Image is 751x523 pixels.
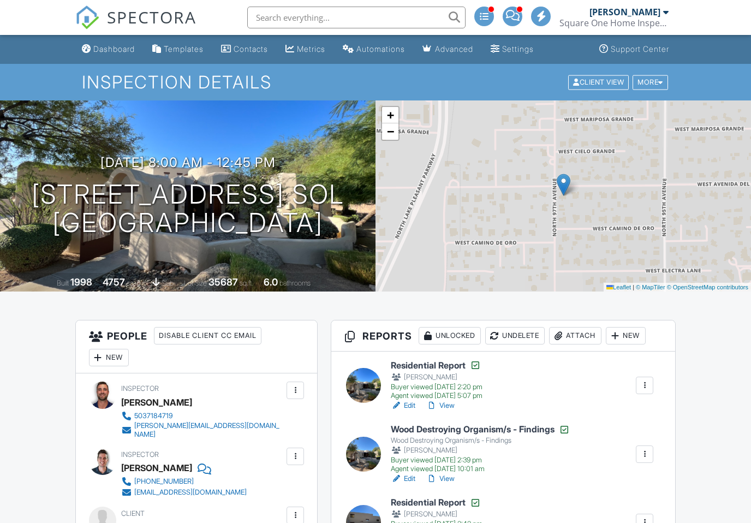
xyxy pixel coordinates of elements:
div: [PHONE_NUMBER] [134,477,194,486]
a: Zoom in [382,107,398,123]
div: Settings [502,44,534,54]
div: Metrics [297,44,325,54]
div: Attach [549,327,601,344]
a: Zoom out [382,123,398,140]
div: Buyer viewed [DATE] 2:39 pm [391,456,570,465]
a: SPECTORA [75,15,196,38]
div: Contacts [234,44,268,54]
div: New [89,349,129,366]
a: Contacts [217,39,272,60]
input: Search everything... [247,7,466,28]
span: − [387,124,394,138]
div: [PERSON_NAME] [589,7,660,17]
h6: Wood Destroying Organism/s - Findings [391,424,570,435]
a: © OpenStreetMap contributors [667,284,748,290]
div: Dashboard [93,44,135,54]
div: [PERSON_NAME] [121,394,192,411]
a: View [426,400,455,411]
h3: [DATE] 8:00 am - 12:45 pm [100,155,276,170]
h6: Residential Report [391,360,482,371]
span: Inspector [121,450,159,459]
span: Built [57,279,69,287]
a: Leaflet [606,284,631,290]
div: 5037184719 [134,412,173,420]
span: Client [121,509,145,518]
div: [EMAIL_ADDRESS][DOMAIN_NAME] [134,488,247,497]
a: © MapTiler [636,284,665,290]
div: [PERSON_NAME] [391,372,482,383]
a: Edit [391,473,415,484]
a: Support Center [595,39,673,60]
div: Agent viewed [DATE] 5:07 pm [391,391,482,400]
div: Disable Client CC Email [154,327,261,344]
img: The Best Home Inspection Software - Spectora [75,5,99,29]
div: 6.0 [264,276,278,288]
div: [PERSON_NAME] [121,460,192,476]
a: [PHONE_NUMBER] [121,476,247,487]
h1: Inspection Details [82,73,669,92]
span: sq. ft. [127,279,142,287]
h6: Residential Report [391,497,482,508]
a: Templates [148,39,208,60]
a: Metrics [281,39,330,60]
h3: Reports [331,320,675,352]
span: bathrooms [279,279,311,287]
span: + [387,108,394,122]
a: Advanced [418,39,478,60]
span: Inspector [121,384,159,393]
span: | [633,284,634,290]
a: 5037184719 [121,411,284,421]
h1: [STREET_ADDRESS] Sol [GEOGRAPHIC_DATA] [32,180,344,238]
div: Buyer viewed [DATE] 2:20 pm [391,383,482,391]
div: Wood Destroying Organism/s - Findings [391,436,570,445]
div: 4757 [103,276,125,288]
span: Lot Size [184,279,207,287]
span: sq.ft. [240,279,253,287]
a: [EMAIL_ADDRESS][DOMAIN_NAME] [121,487,247,498]
div: Automations [356,44,405,54]
div: [PERSON_NAME][EMAIL_ADDRESS][DOMAIN_NAME] [134,421,284,439]
h3: People [76,320,318,373]
div: 35687 [208,276,238,288]
div: Client View [568,75,629,90]
div: [PERSON_NAME] [391,509,482,520]
div: New [606,327,646,344]
a: Residential Report [PERSON_NAME] Buyer viewed [DATE] 2:20 pm Agent viewed [DATE] 5:07 pm [391,360,482,400]
div: 1998 [70,276,92,288]
div: Advanced [435,44,473,54]
div: Templates [164,44,204,54]
a: Settings [486,39,538,60]
a: Dashboard [78,39,139,60]
img: Marker [557,174,570,196]
a: View [426,473,455,484]
a: [PERSON_NAME][EMAIL_ADDRESS][DOMAIN_NAME] [121,421,284,439]
a: Wood Destroying Organism/s - Findings Wood Destroying Organism/s - Findings [PERSON_NAME] Buyer v... [391,424,570,473]
div: Unlocked [419,327,481,344]
div: Agent viewed [DATE] 10:01 am [391,465,570,473]
div: Square One Home Inspections, LLC [559,17,669,28]
a: Client View [567,78,631,86]
div: [PERSON_NAME] [391,445,570,456]
div: Undelete [485,327,545,344]
span: slab [162,279,174,287]
div: Support Center [611,44,669,54]
a: Edit [391,400,415,411]
div: More [633,75,668,90]
a: Automations (Advanced) [338,39,409,60]
span: SPECTORA [107,5,196,28]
